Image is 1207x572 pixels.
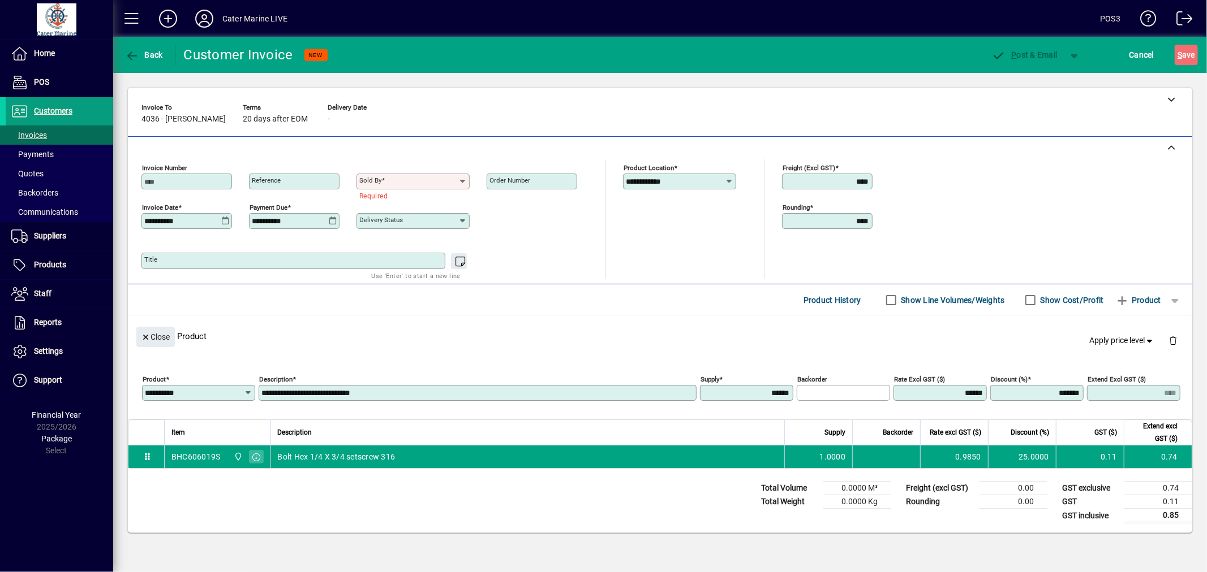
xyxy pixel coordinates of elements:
[34,77,49,86] span: POS
[328,115,330,124] span: -
[6,280,113,308] a: Staff
[824,426,845,439] span: Supply
[250,203,287,211] mat-label: Payment due
[783,164,835,172] mat-label: Freight (excl GST)
[278,451,396,462] span: Bolt Hex 1/4 X 3/4 setscrew 316
[755,482,823,495] td: Total Volume
[899,294,1005,306] label: Show Line Volumes/Weights
[823,482,891,495] td: 0.0000 M³
[11,169,44,178] span: Quotes
[34,318,62,327] span: Reports
[6,40,113,68] a: Home
[6,366,113,395] a: Support
[489,176,530,184] mat-label: Order number
[992,50,1058,59] span: ost & Email
[113,45,175,65] app-page-header-button: Back
[34,106,72,115] span: Customers
[701,375,719,383] mat-label: Supply
[927,451,981,462] div: 0.9850
[252,176,281,184] mat-label: Reference
[986,45,1063,65] button: Post & Email
[1056,495,1124,509] td: GST
[359,216,403,224] mat-label: Delivery status
[186,8,222,29] button: Profile
[900,482,980,495] td: Freight (excl GST)
[6,337,113,366] a: Settings
[1168,2,1193,39] a: Logout
[34,346,63,356] span: Settings
[1085,331,1160,351] button: Apply price level
[1090,335,1156,346] span: Apply price level
[823,495,891,509] td: 0.0000 Kg
[141,328,170,346] span: Close
[34,49,55,58] span: Home
[141,115,226,124] span: 4036 - [PERSON_NAME]
[980,495,1047,509] td: 0.00
[6,309,113,337] a: Reports
[34,289,51,298] span: Staff
[222,10,287,28] div: Cater Marine LIVE
[6,222,113,250] a: Suppliers
[1012,50,1017,59] span: P
[11,131,47,140] span: Invoices
[259,375,293,383] mat-label: Description
[6,125,113,145] a: Invoices
[144,255,157,263] mat-label: Title
[171,451,221,462] div: BHC606019S
[1011,426,1049,439] span: Discount (%)
[6,202,113,222] a: Communications
[1131,420,1178,445] span: Extend excl GST ($)
[1124,509,1192,523] td: 0.85
[309,51,323,59] span: NEW
[980,482,1047,495] td: 0.00
[6,251,113,279] a: Products
[797,375,827,383] mat-label: Backorder
[1115,291,1161,309] span: Product
[243,115,308,124] span: 20 days after EOM
[1088,375,1146,383] mat-label: Extend excl GST ($)
[134,331,178,341] app-page-header-button: Close
[184,46,293,64] div: Customer Invoice
[1127,45,1157,65] button: Cancel
[1129,46,1154,64] span: Cancel
[359,176,381,184] mat-label: Sold by
[1110,290,1167,310] button: Product
[883,426,913,439] span: Backorder
[128,315,1192,357] div: Product
[1100,10,1120,28] div: POS3
[1159,327,1187,354] button: Delete
[799,290,866,310] button: Product History
[41,434,72,443] span: Package
[6,183,113,202] a: Backorders
[1038,294,1104,306] label: Show Cost/Profit
[894,375,945,383] mat-label: Rate excl GST ($)
[783,203,810,211] mat-label: Rounding
[1178,50,1182,59] span: S
[1132,2,1157,39] a: Knowledge Base
[142,203,178,211] mat-label: Invoice date
[991,375,1028,383] mat-label: Discount (%)
[11,188,58,197] span: Backorders
[136,327,175,347] button: Close
[32,410,81,419] span: Financial Year
[820,451,846,462] span: 1.0000
[34,260,66,269] span: Products
[231,450,244,463] span: Cater Marine
[900,495,980,509] td: Rounding
[1056,482,1124,495] td: GST exclusive
[624,164,674,172] mat-label: Product location
[1094,426,1117,439] span: GST ($)
[804,291,861,309] span: Product History
[930,426,981,439] span: Rate excl GST ($)
[142,164,187,172] mat-label: Invoice number
[143,375,166,383] mat-label: Product
[1056,445,1124,468] td: 0.11
[1124,445,1192,468] td: 0.74
[11,150,54,159] span: Payments
[1175,45,1198,65] button: Save
[1159,335,1187,345] app-page-header-button: Delete
[122,45,166,65] button: Back
[34,231,66,240] span: Suppliers
[359,189,461,201] mat-error: Required
[6,68,113,97] a: POS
